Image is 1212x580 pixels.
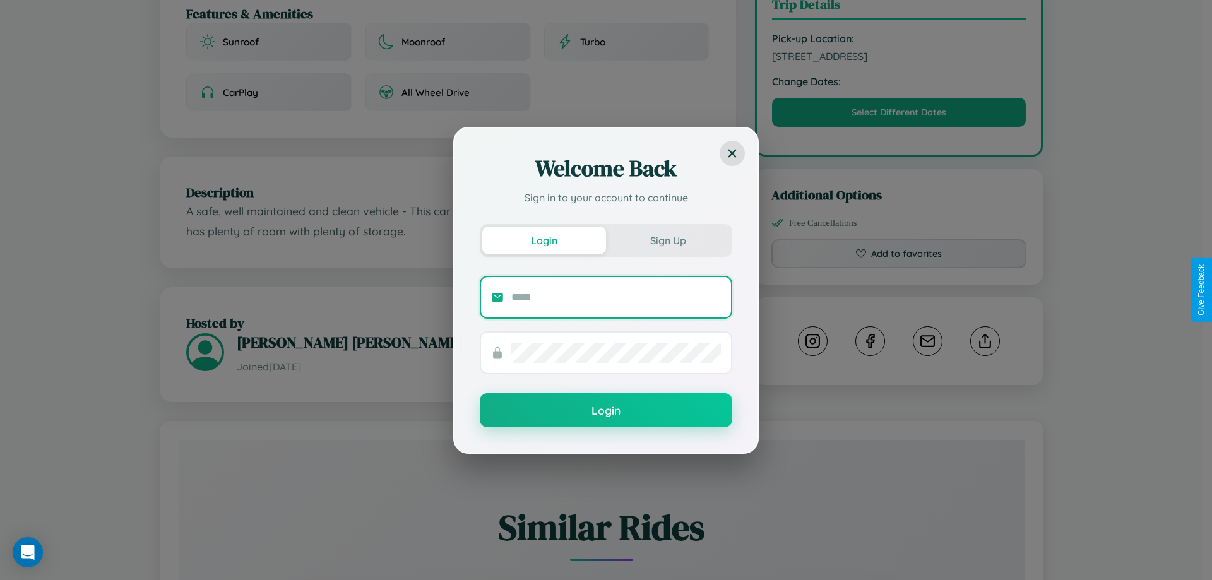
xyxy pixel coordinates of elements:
button: Login [480,393,732,427]
button: Sign Up [606,227,730,254]
div: Give Feedback [1197,264,1206,316]
p: Sign in to your account to continue [480,190,732,205]
div: Open Intercom Messenger [13,537,43,567]
button: Login [482,227,606,254]
h2: Welcome Back [480,153,732,184]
